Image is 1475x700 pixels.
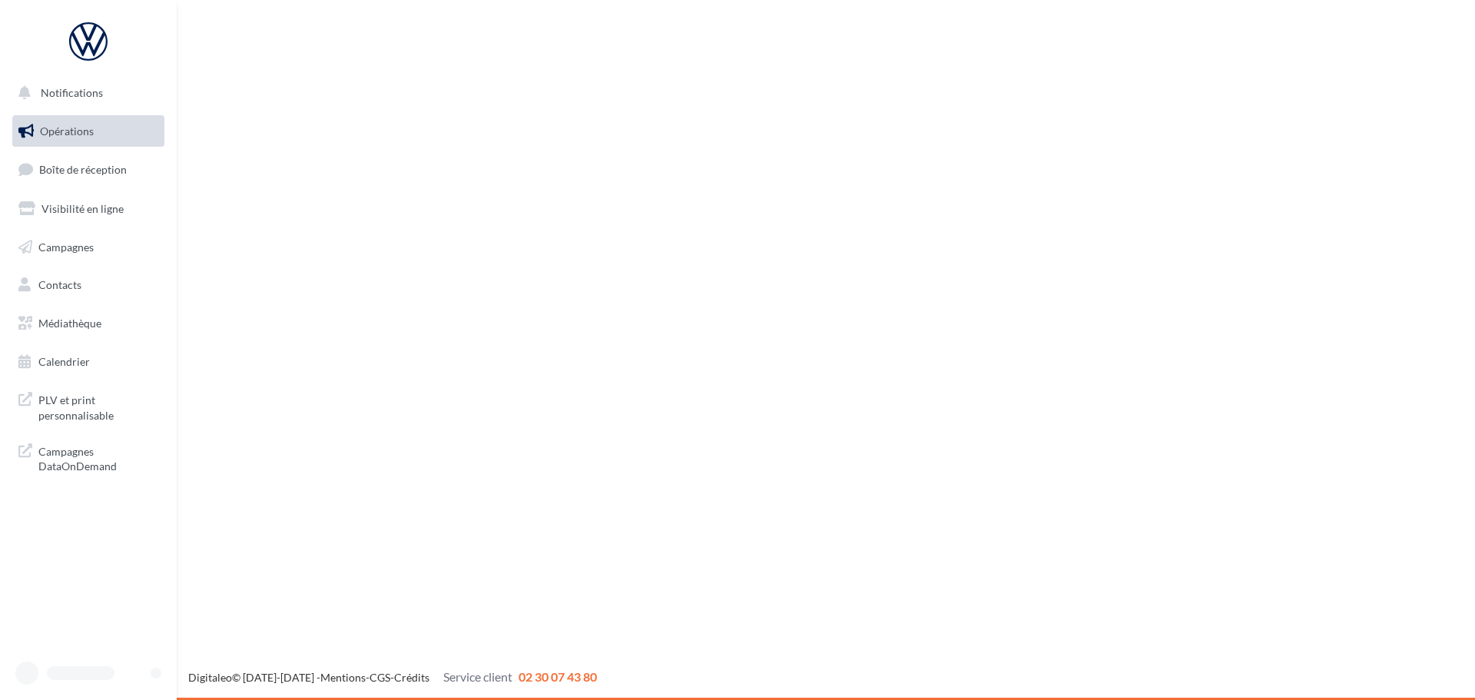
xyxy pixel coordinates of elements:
span: Service client [443,669,512,684]
a: CGS [370,671,390,684]
a: Médiathèque [9,307,167,340]
a: Campagnes [9,231,167,264]
span: Campagnes [38,240,94,253]
span: Notifications [41,86,103,99]
span: Boîte de réception [39,163,127,176]
a: Visibilité en ligne [9,193,167,225]
a: Opérations [9,115,167,148]
a: Mentions [320,671,366,684]
span: © [DATE]-[DATE] - - - [188,671,597,684]
button: Notifications [9,77,161,109]
a: Boîte de réception [9,153,167,186]
span: Campagnes DataOnDemand [38,441,158,474]
span: Visibilité en ligne [41,202,124,215]
span: Opérations [40,124,94,138]
span: Calendrier [38,355,90,368]
span: 02 30 07 43 80 [519,669,597,684]
a: Contacts [9,269,167,301]
a: Digitaleo [188,671,232,684]
a: Campagnes DataOnDemand [9,435,167,480]
a: PLV et print personnalisable [9,383,167,429]
span: PLV et print personnalisable [38,390,158,423]
span: Contacts [38,278,81,291]
a: Crédits [394,671,429,684]
a: Calendrier [9,346,167,378]
span: Médiathèque [38,317,101,330]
